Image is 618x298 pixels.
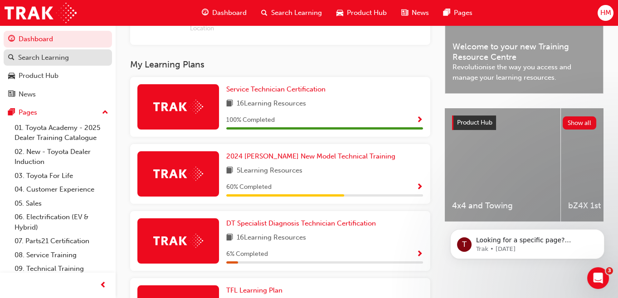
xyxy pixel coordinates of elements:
button: Show Progress [416,182,423,193]
a: TFL Learning Plan [226,285,286,296]
span: 5 Learning Resources [237,165,302,177]
a: Service Technician Certification [226,84,329,95]
span: car-icon [336,7,343,19]
a: Dashboard [4,31,112,48]
a: Search Learning [4,49,112,66]
span: 100 % Completed [226,115,275,125]
span: guage-icon [8,35,15,43]
div: Search Learning [18,53,69,63]
span: search-icon [261,7,268,19]
a: 01. Toyota Academy - 2025 Dealer Training Catalogue [11,121,112,145]
span: Show Progress [416,116,423,125]
span: Show Progress [416,250,423,259]
span: HM [600,8,611,18]
a: guage-iconDashboard [195,4,254,22]
a: DT Specialist Diagnosis Technician Certification [226,218,380,229]
button: HM [598,5,613,21]
span: search-icon [8,54,15,62]
a: News [4,86,112,103]
span: News [412,8,429,18]
button: Pages [4,104,112,121]
span: guage-icon [202,7,209,19]
span: Location [190,24,328,34]
span: Dashboard [212,8,247,18]
span: Revolutionise the way you access and manage your learning resources. [453,62,596,82]
span: car-icon [8,72,15,80]
img: Trak [153,167,203,181]
a: car-iconProduct Hub [329,4,394,22]
a: 06. Electrification (EV & Hybrid) [11,210,112,234]
span: Service Technician Certification [226,85,326,93]
span: 3 [606,267,613,274]
a: 07. Parts21 Certification [11,234,112,248]
button: Show all [563,116,597,130]
a: 05. Sales [11,197,112,211]
a: 02. New - Toyota Dealer Induction [11,145,112,169]
span: Pages [454,8,472,18]
a: 08. Service Training [11,248,112,262]
span: book-icon [226,98,233,110]
span: 16 Learning Resources [237,232,306,244]
a: Product HubShow all [452,115,596,130]
img: Trak [153,234,203,248]
button: Show Progress [416,249,423,260]
a: news-iconNews [394,4,436,22]
a: 4x4 and Towing [445,108,560,221]
a: 2024 [PERSON_NAME] New Model Technical Training [226,151,399,162]
span: news-icon [401,7,408,19]
span: 16 Learning Resources [237,98,306,110]
span: Product Hub [457,119,492,126]
a: 04. Customer Experience [11,183,112,197]
span: book-icon [226,232,233,244]
img: Trak [153,100,203,114]
span: 4x4 and Towing [452,201,553,211]
span: up-icon [102,107,108,119]
span: TFL Learning Plan [226,286,282,294]
span: DT Specialist Diagnosis Technician Certification [226,219,376,227]
h3: My Learning Plans [130,59,430,70]
a: search-iconSearch Learning [254,4,329,22]
span: 60 % Completed [226,182,272,192]
button: Show Progress [416,115,423,126]
div: News [19,89,36,100]
span: Product Hub [347,8,387,18]
a: Product Hub [4,67,112,84]
span: pages-icon [8,109,15,117]
a: 03. Toyota For Life [11,169,112,183]
button: DashboardSearch LearningProduct HubNews [4,29,112,104]
span: prev-icon [100,280,107,291]
span: Welcome to your new Training Resource Centre [453,42,596,62]
span: Search Learning [271,8,322,18]
div: Product Hub [19,71,58,81]
img: Trak [5,3,77,23]
span: 6 % Completed [226,249,268,260]
div: Pages [19,107,37,118]
iframe: Intercom notifications message [437,210,618,274]
span: book-icon [226,165,233,177]
span: Show Progress [416,183,423,192]
iframe: Intercom live chat [587,267,609,289]
span: news-icon [8,91,15,99]
span: pages-icon [443,7,450,19]
a: pages-iconPages [436,4,480,22]
a: 09. Technical Training [11,262,112,276]
span: 2024 [PERSON_NAME] New Model Technical Training [226,152,395,160]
